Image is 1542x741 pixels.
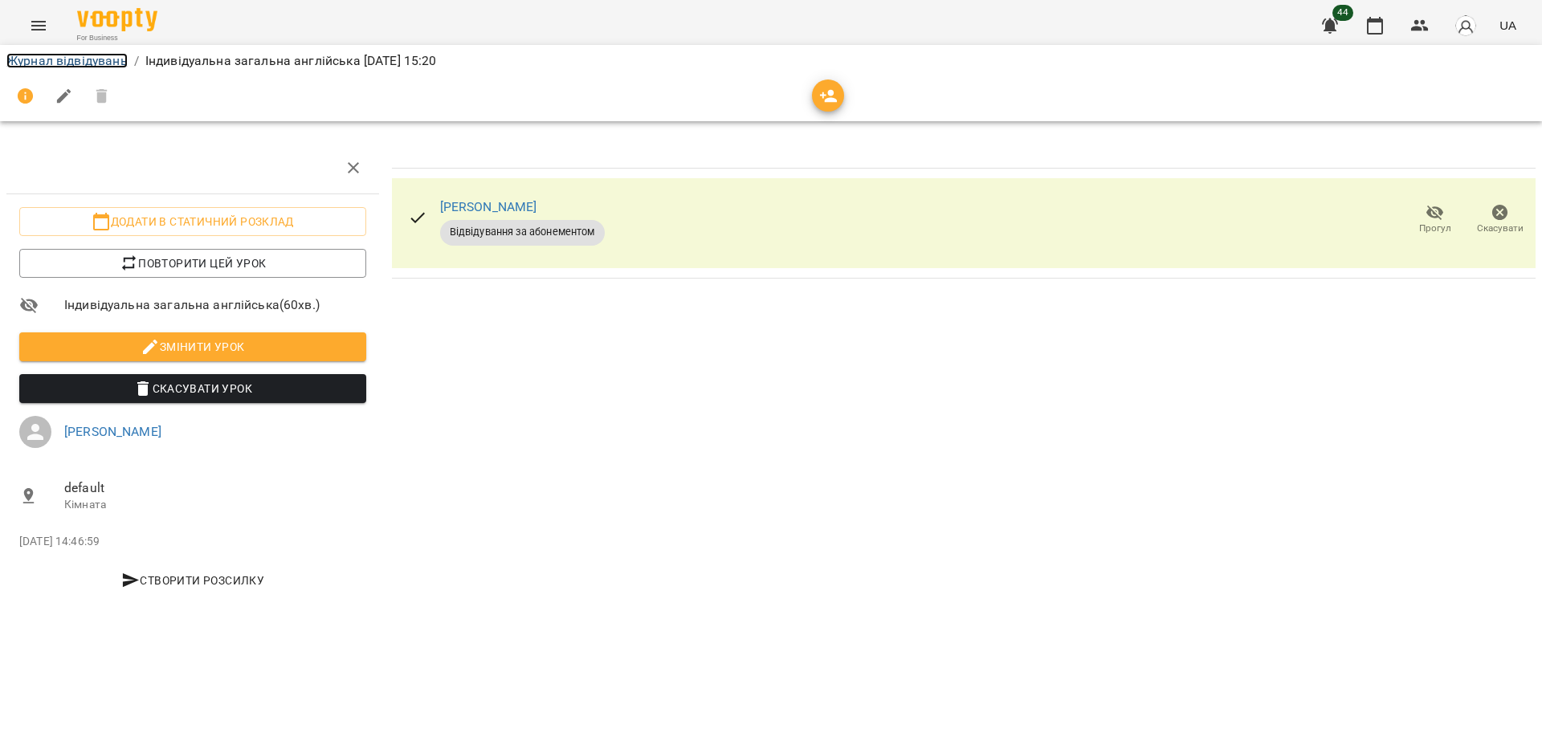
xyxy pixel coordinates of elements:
button: Скасувати Урок [19,374,366,403]
a: [PERSON_NAME] [440,199,537,214]
p: Індивідуальна загальна англійська [DATE] 15:20 [145,51,437,71]
p: Кімната [64,497,366,513]
nav: breadcrumb [6,51,1536,71]
span: Повторити цей урок [32,254,353,273]
button: Скасувати [1467,197,1532,242]
li: / [134,51,139,71]
span: Створити розсилку [26,571,360,590]
span: 44 [1332,5,1353,21]
span: default [64,478,366,498]
button: Menu [19,6,58,45]
button: UA [1493,10,1523,40]
span: UA [1499,17,1516,34]
button: Прогул [1402,197,1467,242]
span: Додати в статичний розклад [32,212,353,231]
button: Додати в статичний розклад [19,207,366,236]
a: [PERSON_NAME] [64,424,161,439]
span: Прогул [1419,222,1451,235]
span: Скасувати Урок [32,379,353,398]
span: Відвідування за абонементом [440,225,605,239]
span: Скасувати [1477,222,1524,235]
button: Змінити урок [19,332,366,361]
button: Створити розсилку [19,566,366,595]
p: [DATE] 14:46:59 [19,534,366,550]
img: Voopty Logo [77,8,157,31]
button: Повторити цей урок [19,249,366,278]
span: For Business [77,33,157,43]
span: Індивідуальна загальна англійська ( 60 хв. ) [64,295,366,315]
a: Журнал відвідувань [6,53,128,68]
span: Змінити урок [32,337,353,356]
img: avatar_s.png [1454,14,1477,37]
